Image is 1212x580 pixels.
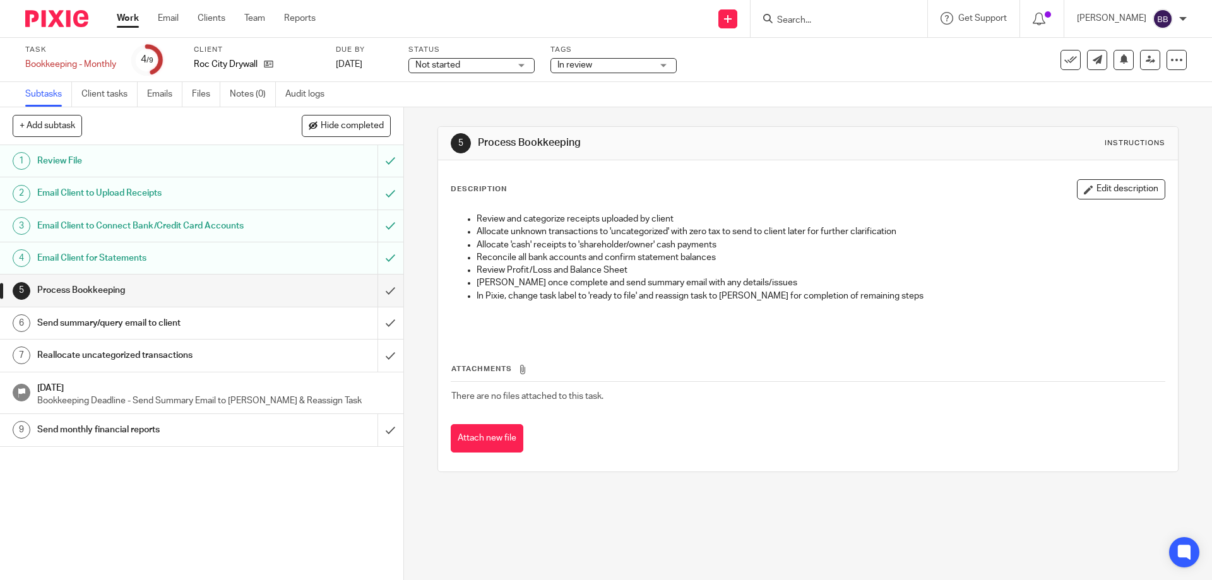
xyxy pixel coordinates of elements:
p: Review and categorize receipts uploaded by client [477,213,1164,225]
button: Attach new file [451,424,523,453]
span: Not started [415,61,460,69]
h1: Process Bookkeeping [37,281,256,300]
p: Roc City Drywall [194,58,258,71]
div: Instructions [1105,138,1165,148]
a: Notes (0) [230,82,276,107]
div: 6 [13,314,30,332]
h1: Email Client to Connect Bank/Credit Card Accounts [37,216,256,235]
h1: Email Client to Upload Receipts [37,184,256,203]
div: 4 [141,52,153,67]
h1: Review File [37,151,256,170]
a: Clients [198,12,225,25]
div: 2 [13,185,30,203]
span: [DATE] [336,60,362,69]
p: In Pixie, change task label to 'ready to file' and reassign task to [PERSON_NAME] for completion ... [477,290,1164,302]
h1: [DATE] [37,379,391,394]
div: 1 [13,152,30,170]
span: In review [557,61,592,69]
a: Audit logs [285,82,334,107]
label: Due by [336,45,393,55]
div: 9 [13,421,30,439]
h1: Reallocate uncategorized transactions [37,346,256,365]
button: Hide completed [302,115,391,136]
div: 5 [451,133,471,153]
p: Description [451,184,507,194]
div: 4 [13,249,30,267]
p: Allocate 'cash' receipts to 'shareholder/owner' cash payments [477,239,1164,251]
a: Subtasks [25,82,72,107]
span: Hide completed [321,121,384,131]
small: /9 [146,57,153,64]
span: Get Support [958,14,1007,23]
label: Tags [550,45,677,55]
a: Email [158,12,179,25]
h1: Process Bookkeeping [478,136,835,150]
h1: Email Client for Statements [37,249,256,268]
button: Edit description [1077,179,1165,199]
p: Bookkeeping Deadline - Send Summary Email to [PERSON_NAME] & Reassign Task [37,394,391,407]
a: Reports [284,12,316,25]
a: Work [117,12,139,25]
div: 7 [13,346,30,364]
p: [PERSON_NAME] once complete and send summary email with any details/issues [477,276,1164,289]
h1: Send monthly financial reports [37,420,256,439]
input: Search [776,15,889,27]
p: Reconcile all bank accounts and confirm statement balances [477,251,1164,264]
p: Review Profit/Loss and Balance Sheet [477,264,1164,276]
a: Emails [147,82,182,107]
button: + Add subtask [13,115,82,136]
a: Client tasks [81,82,138,107]
h1: Send summary/query email to client [37,314,256,333]
img: svg%3E [1153,9,1173,29]
label: Task [25,45,116,55]
p: Allocate unknown transactions to 'uncategorized' with zero tax to send to client later for furthe... [477,225,1164,238]
span: Attachments [451,365,512,372]
label: Client [194,45,320,55]
span: There are no files attached to this task. [451,392,603,401]
label: Status [408,45,535,55]
div: 3 [13,217,30,235]
img: Pixie [25,10,88,27]
div: 5 [13,282,30,300]
a: Team [244,12,265,25]
div: Bookkeeping - Monthly [25,58,116,71]
a: Files [192,82,220,107]
p: [PERSON_NAME] [1077,12,1146,25]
